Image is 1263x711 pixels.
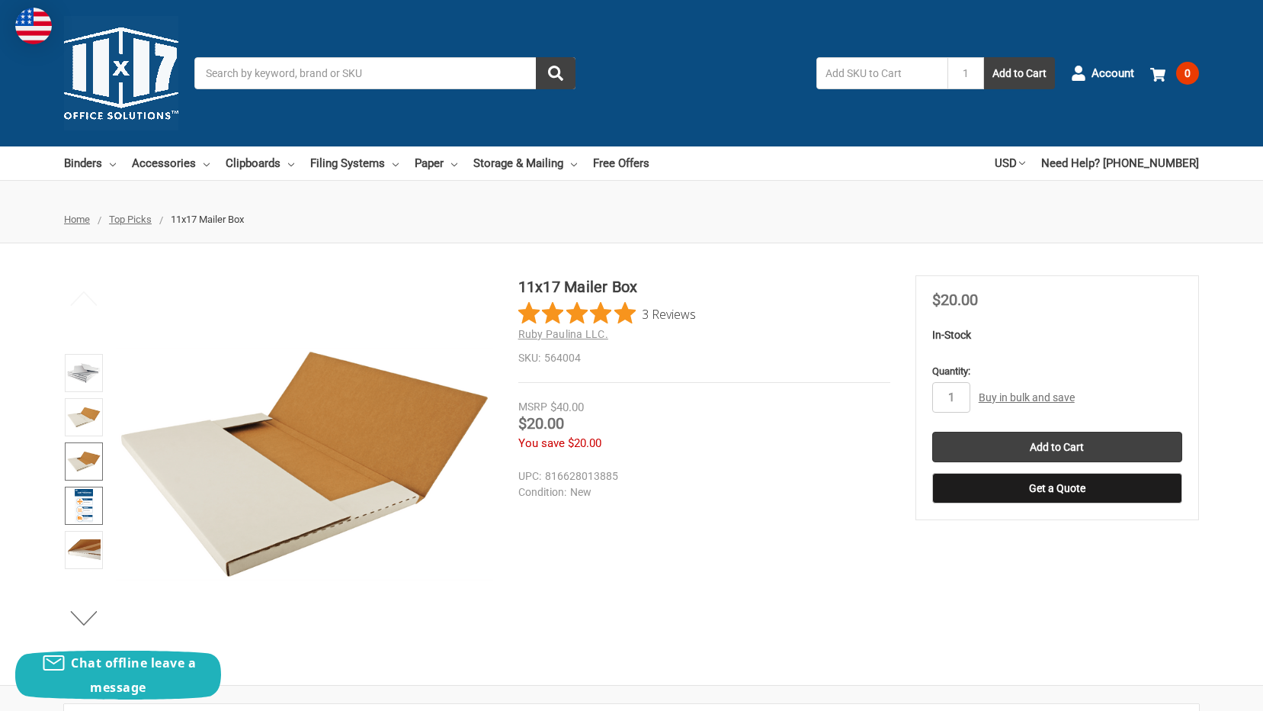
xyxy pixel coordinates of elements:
[816,57,947,89] input: Add SKU to Cart
[518,414,564,433] span: $20.00
[67,533,101,567] img: 11x17 Mailer Box
[1150,53,1199,93] a: 0
[473,146,577,180] a: Storage & Mailing
[75,489,94,523] img: 11x17 Mailer Box
[226,146,294,180] a: Clipboards
[71,655,196,696] span: Chat offline leave a message
[67,445,101,478] img: 11x17 White Mailer box shown with 11" x 17" paper
[132,146,210,180] a: Accessories
[61,283,107,314] button: Previous
[415,146,457,180] a: Paper
[64,16,178,130] img: 11x17.com
[67,401,101,434] img: 11x17 Mailer Box
[518,484,566,500] dt: Condition:
[642,302,696,325] span: 3 Reviews
[518,436,565,450] span: You save
[984,57,1055,89] button: Add to Cart
[932,432,1182,462] input: Add to Cart
[64,146,116,180] a: Binders
[593,146,649,180] a: Free Offers
[932,364,1182,379] label: Quantity:
[61,603,107,633] button: Next
[194,57,575,89] input: Search by keyword, brand or SKU
[995,146,1025,180] a: USD
[15,651,221,700] button: Chat offline leave a message
[109,214,152,225] a: Top Picks
[64,214,90,225] a: Home
[15,8,52,44] img: duty and tax information for United States
[979,391,1075,404] a: Buy in bulk and save
[518,328,608,340] a: Ruby Paulina LLC.
[568,436,601,450] span: $20.00
[518,350,890,366] dd: 564004
[550,401,584,414] span: $40.00
[67,356,101,390] img: 11x17 Mailer Box
[116,275,493,653] img: 11x17 Mailer Box
[310,146,399,180] a: Filing Systems
[1092,65,1134,82] span: Account
[932,291,978,309] span: $20.00
[518,468,541,484] dt: UPC:
[518,468,883,484] dd: 816628013885
[518,350,540,366] dt: SKU:
[518,302,696,325] button: Rated 5 out of 5 stars from 3 reviews. Jump to reviews.
[518,484,883,500] dd: New
[171,214,244,225] span: 11x17 Mailer Box
[518,399,547,415] div: MSRP
[1041,146,1199,180] a: Need Help? [PHONE_NUMBER]
[1176,62,1199,85] span: 0
[518,275,890,298] h1: 11x17 Mailer Box
[1071,53,1134,93] a: Account
[932,473,1182,503] button: Get a Quote
[932,327,1182,343] p: In-Stock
